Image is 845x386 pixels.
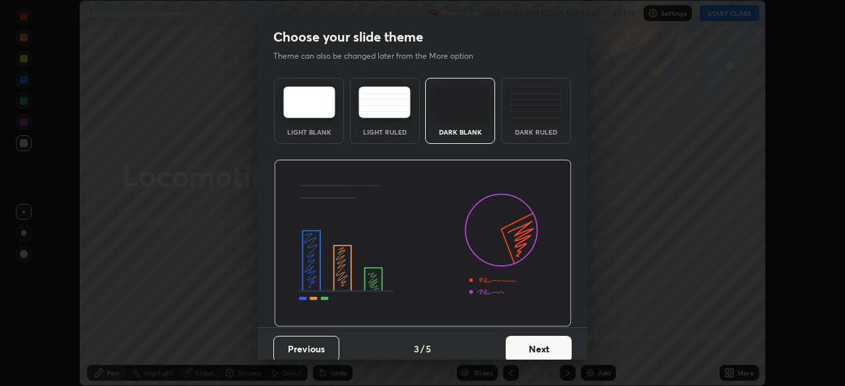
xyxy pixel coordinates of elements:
h2: Choose your slide theme [273,28,423,46]
div: Dark Ruled [510,129,562,135]
h4: 3 [414,342,419,356]
div: Light Ruled [358,129,411,135]
h4: / [421,342,424,356]
button: Next [506,336,572,362]
h4: 5 [426,342,431,356]
div: Light Blank [283,129,335,135]
img: lightTheme.e5ed3b09.svg [283,86,335,118]
img: darkThemeBanner.d06ce4a2.svg [274,160,572,327]
p: Theme can also be changed later from the More option [273,50,487,62]
img: lightRuledTheme.5fabf969.svg [358,86,411,118]
img: darkRuledTheme.de295e13.svg [510,86,562,118]
div: Dark Blank [434,129,487,135]
img: darkTheme.f0cc69e5.svg [434,86,487,118]
button: Previous [273,336,339,362]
